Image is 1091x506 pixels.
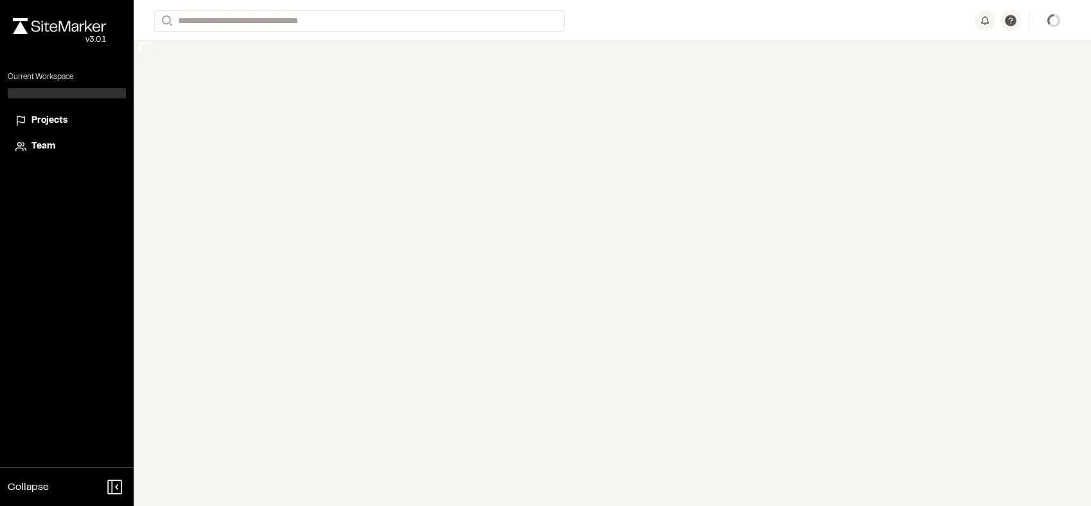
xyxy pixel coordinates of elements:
a: Projects [15,114,118,128]
span: Collapse [8,480,49,495]
span: Projects [31,114,67,128]
p: Current Workspace [8,71,126,83]
a: Team [15,140,118,154]
span: Team [31,140,55,154]
div: Oh geez...please don't... [13,34,106,46]
button: Search [154,10,177,32]
img: rebrand.png [13,18,106,34]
